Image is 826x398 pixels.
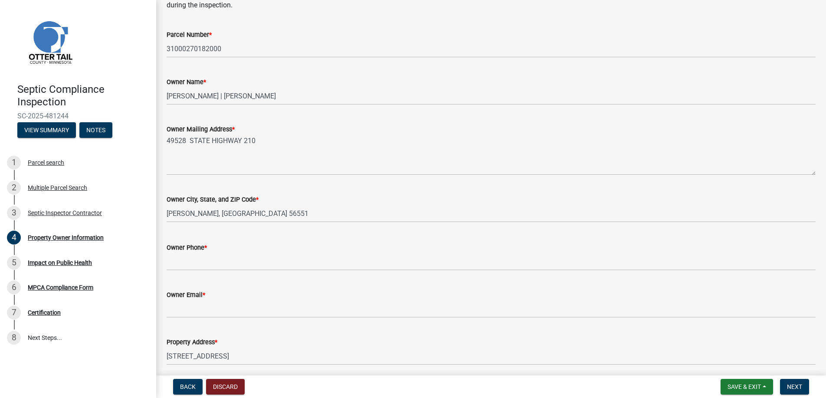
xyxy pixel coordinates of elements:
[17,122,76,138] button: View Summary
[7,231,21,245] div: 4
[167,79,206,85] label: Owner Name
[7,281,21,294] div: 6
[167,32,212,38] label: Parcel Number
[180,383,196,390] span: Back
[79,122,112,138] button: Notes
[7,206,21,220] div: 3
[167,245,207,251] label: Owner Phone
[721,379,773,395] button: Save & Exit
[79,127,112,134] wm-modal-confirm: Notes
[28,160,64,166] div: Parcel search
[7,156,21,170] div: 1
[7,331,21,345] div: 8
[167,339,217,346] label: Property Address
[780,379,809,395] button: Next
[7,256,21,270] div: 5
[28,284,93,290] div: MPCA Compliance Form
[206,379,245,395] button: Discard
[17,127,76,134] wm-modal-confirm: Summary
[167,127,235,133] label: Owner Mailing Address
[17,112,139,120] span: SC-2025-481244
[7,306,21,320] div: 7
[28,310,61,316] div: Certification
[17,9,82,74] img: Otter Tail County, Minnesota
[787,383,802,390] span: Next
[28,185,87,191] div: Multiple Parcel Search
[7,181,21,195] div: 2
[167,292,205,298] label: Owner Email
[28,260,92,266] div: Impact on Public Health
[28,210,102,216] div: Septic Inspector Contractor
[728,383,761,390] span: Save & Exit
[17,83,149,108] h4: Septic Compliance Inspection
[173,379,203,395] button: Back
[167,197,259,203] label: Owner City, State, and ZIP Code
[28,235,104,241] div: Property Owner Information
